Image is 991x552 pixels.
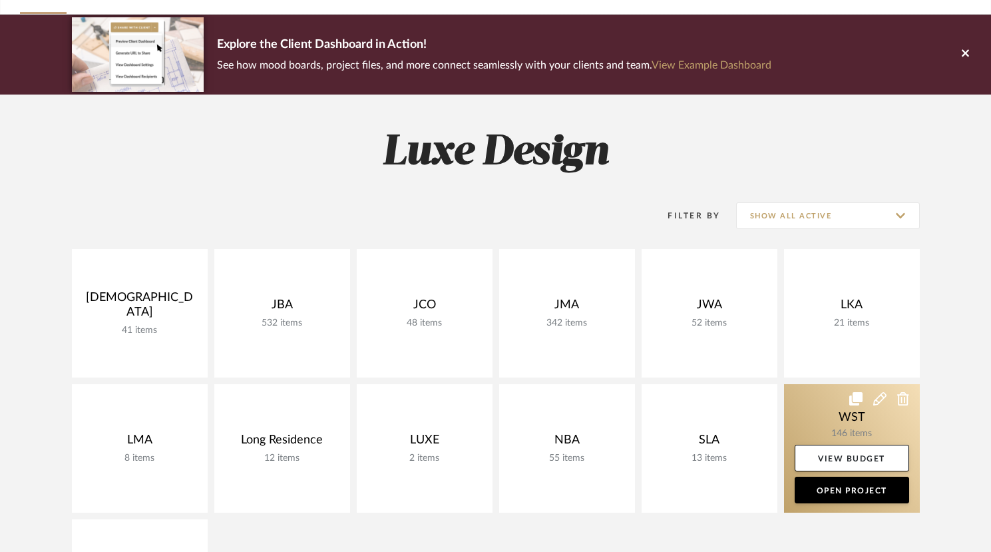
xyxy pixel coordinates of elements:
img: d5d033c5-7b12-40c2-a960-1ecee1989c38.png [72,17,204,91]
div: 52 items [652,318,767,329]
div: 48 items [367,318,482,329]
div: JBA [225,298,339,318]
a: View Example Dashboard [652,60,771,71]
p: Explore the Client Dashboard in Action! [217,35,771,56]
div: [DEMOGRAPHIC_DATA] [83,290,197,325]
div: Long Residence [225,433,339,453]
div: 12 items [225,453,339,464]
h2: Luxe Design [17,128,975,178]
div: 2 items [367,453,482,464]
div: JMA [510,298,624,318]
div: 55 items [510,453,624,464]
div: LUXE [367,433,482,453]
div: JWA [652,298,767,318]
div: JCO [367,298,482,318]
a: Open Project [795,477,909,503]
div: 41 items [83,325,197,336]
div: NBA [510,433,624,453]
div: LMA [83,433,197,453]
p: See how mood boards, project files, and more connect seamlessly with your clients and team. [217,56,771,75]
div: LKA [795,298,909,318]
div: SLA [652,433,767,453]
div: 21 items [795,318,909,329]
div: Filter By [651,209,721,222]
div: 342 items [510,318,624,329]
div: 13 items [652,453,767,464]
div: 8 items [83,453,197,464]
div: 532 items [225,318,339,329]
a: View Budget [795,445,909,471]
